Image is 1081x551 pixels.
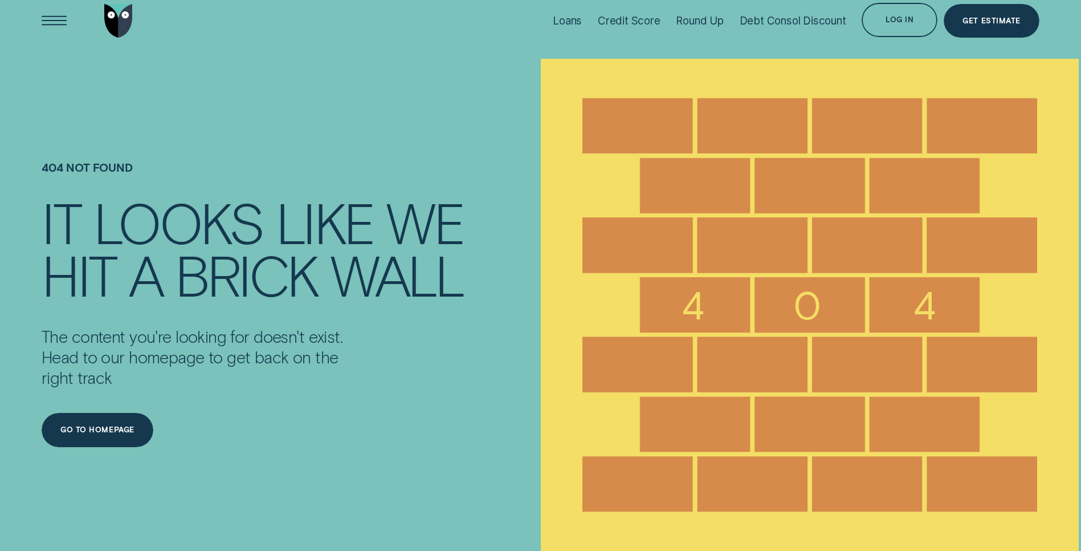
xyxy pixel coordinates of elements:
[944,4,1039,38] a: Get Estimate
[676,14,724,27] div: Round Up
[553,14,582,27] div: Loans
[42,196,496,301] h4: It looks like we hit a brick wall
[386,196,463,249] div: we
[42,248,116,301] div: hit
[276,196,374,249] div: like
[37,4,71,38] button: Open Menu
[93,196,263,249] div: looks
[42,196,80,249] div: It
[129,248,162,301] div: a
[175,248,318,301] div: brick
[104,4,133,38] img: Wisr
[42,301,369,388] div: The content you're looking for doesn't exist. Head to our homepage to get back on the right track
[740,14,846,27] div: Debt Consol Discount
[862,3,937,37] button: Log in
[42,161,540,196] h1: 404 NOT FOUND
[331,248,463,301] div: wall
[598,14,660,27] div: Credit Score
[541,59,1079,551] img: 404 NOT FOUND
[42,413,153,447] button: Go to homepage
